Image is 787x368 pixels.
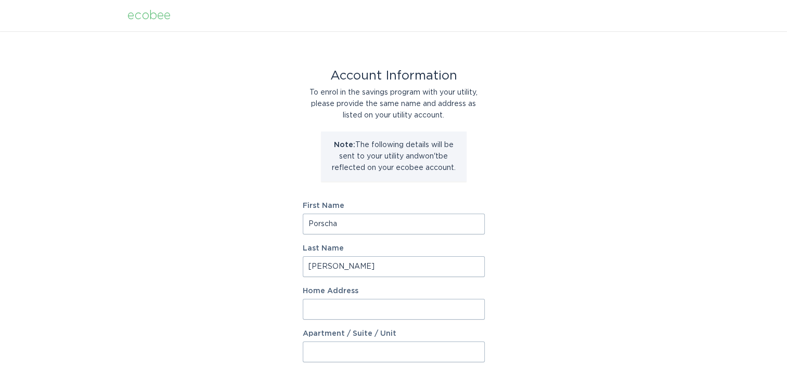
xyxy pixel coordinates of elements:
label: Home Address [303,287,485,295]
strong: Note: [334,141,355,149]
div: To enrol in the savings program with your utility, please provide the same name and address as li... [303,87,485,121]
p: The following details will be sent to your utility and won't be reflected on your ecobee account. [329,139,459,174]
div: ecobee [127,10,171,21]
label: Apartment / Suite / Unit [303,330,485,337]
label: Last Name [303,245,485,252]
div: Account Information [303,70,485,82]
label: First Name [303,202,485,209]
